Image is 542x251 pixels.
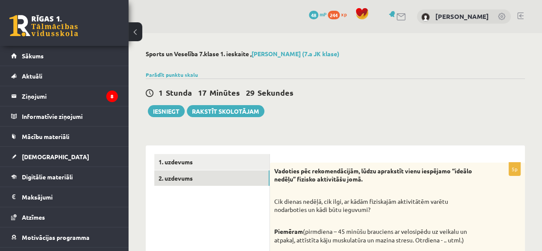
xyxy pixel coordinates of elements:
a: 1. uzdevums [154,154,270,170]
a: [PERSON_NAME] (7.a JK klase) [252,50,339,57]
img: Rinalds Štromanis [421,13,430,21]
span: Digitālie materiāli [22,173,73,181]
span: [DEMOGRAPHIC_DATA] [22,153,89,160]
a: Rakstīt skolotājam [187,105,264,117]
a: Aktuāli [11,66,118,86]
span: 1 [159,88,163,97]
span: Motivācijas programma [22,233,90,241]
i: 8 [106,91,118,102]
button: Iesniegt [148,105,185,117]
span: Stunda [166,88,192,97]
p: 5p [509,162,521,176]
span: xp [341,11,347,18]
span: 244 [328,11,340,19]
a: Atzīmes [11,207,118,227]
a: 2. uzdevums [154,170,270,186]
span: Sākums [22,52,44,60]
a: Ziņojumi8 [11,86,118,106]
legend: Informatīvie ziņojumi [22,106,118,126]
p: Cik dienas nedēļā, cik ilgi, ar kādām fiziskajām aktivitātēm varētu nodarboties un kādi būtu iegu... [274,197,478,223]
legend: Ziņojumi [22,86,118,106]
a: Motivācijas programma [11,227,118,247]
span: mP [320,11,326,18]
span: Aktuāli [22,72,42,80]
span: 29 [246,88,255,97]
a: Informatīvie ziņojumi [11,106,118,126]
a: [DEMOGRAPHIC_DATA] [11,147,118,166]
span: 17 [198,88,207,97]
a: Digitālie materiāli [11,167,118,187]
a: Maksājumi [11,187,118,207]
a: Rīgas 1. Tālmācības vidusskola [9,15,78,36]
h2: Sports un Veselība 7.klase 1. ieskaite , [146,50,525,57]
legend: Maksājumi [22,187,118,207]
a: Parādīt punktu skalu [146,71,198,78]
a: 244 xp [328,11,351,18]
p: (pirmdiena – 45 minūšu brauciens ar velosipēdu uz veikalu un atpakaļ, attīstīta kāju muskulatūra ... [274,227,478,244]
body: Bagātinātā teksta redaktors, wiswyg-editor-user-answer-47024736564280 [9,3,237,87]
span: Sekundes [258,88,293,97]
a: Sākums [11,46,118,66]
a: 48 mP [309,11,326,18]
a: [PERSON_NAME] [435,12,489,21]
a: Mācību materiāli [11,127,118,146]
strong: Vadoties pēc rekomendācijām, lūdzu aprakstīt vienu iespējamo “ideālo nedēļu” fizisko aktivitāšu j... [274,167,472,183]
span: Mācību materiāli [22,133,69,140]
span: Minūtes [210,88,240,97]
span: Atzīmes [22,213,45,221]
span: 48 [309,11,318,19]
strong: Piemēram [274,227,303,235]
